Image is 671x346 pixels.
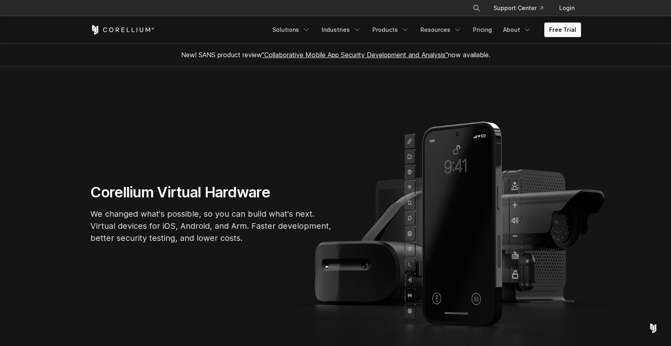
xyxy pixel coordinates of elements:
a: Free Trial [544,23,581,37]
div: Navigation Menu [463,1,581,15]
a: About [498,23,536,37]
a: Login [553,1,581,15]
a: Products [368,23,414,37]
a: Solutions [268,23,315,37]
a: Support Center [487,1,550,15]
button: Search [469,1,484,15]
a: Corellium Home [90,25,155,35]
p: We changed what's possible, so you can build what's next. Virtual devices for iOS, Android, and A... [90,208,332,244]
a: "Collaborative Mobile App Security Development and Analysis" [262,51,448,59]
a: Resources [416,23,466,37]
a: Pricing [468,23,497,37]
a: Industries [317,23,366,37]
div: Navigation Menu [268,23,581,37]
span: New! SANS product review now available. [181,51,490,59]
div: Open Intercom Messenger [644,319,663,338]
h1: Corellium Virtual Hardware [90,183,332,201]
